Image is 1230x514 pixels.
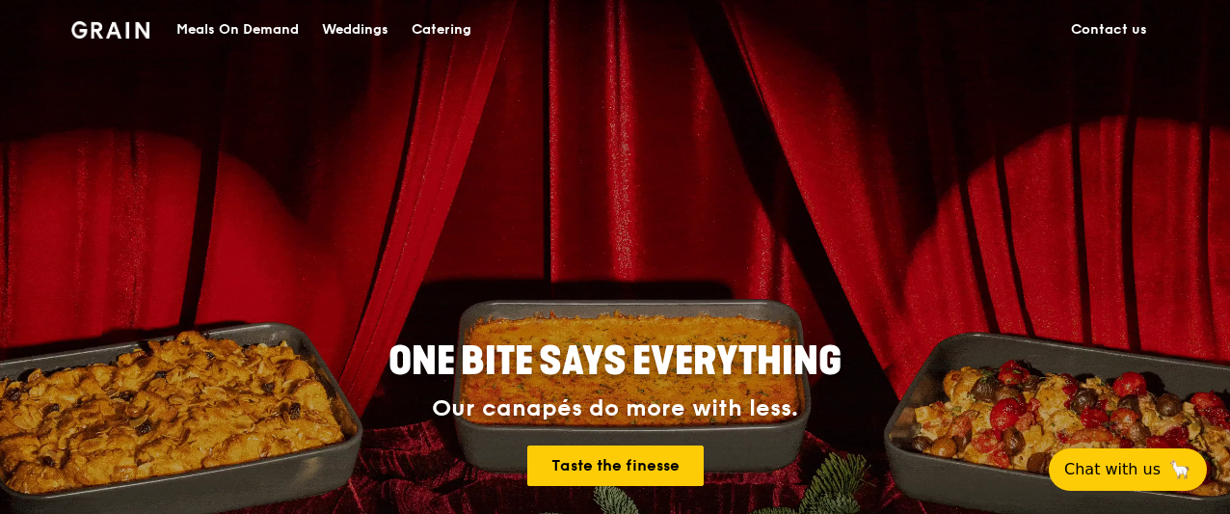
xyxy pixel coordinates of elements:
[400,1,483,59] a: Catering
[322,1,388,59] div: Weddings
[388,338,842,385] span: ONE BITE SAYS EVERYTHING
[1064,458,1161,481] span: Chat with us
[1168,458,1191,481] span: 🦙
[412,1,471,59] div: Catering
[176,1,299,59] div: Meals On Demand
[268,395,962,422] div: Our canapés do more with less.
[527,446,704,486] a: Taste the finesse
[310,1,400,59] a: Weddings
[1059,1,1159,59] a: Contact us
[1049,448,1207,491] button: Chat with us🦙
[71,21,149,39] img: Grain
